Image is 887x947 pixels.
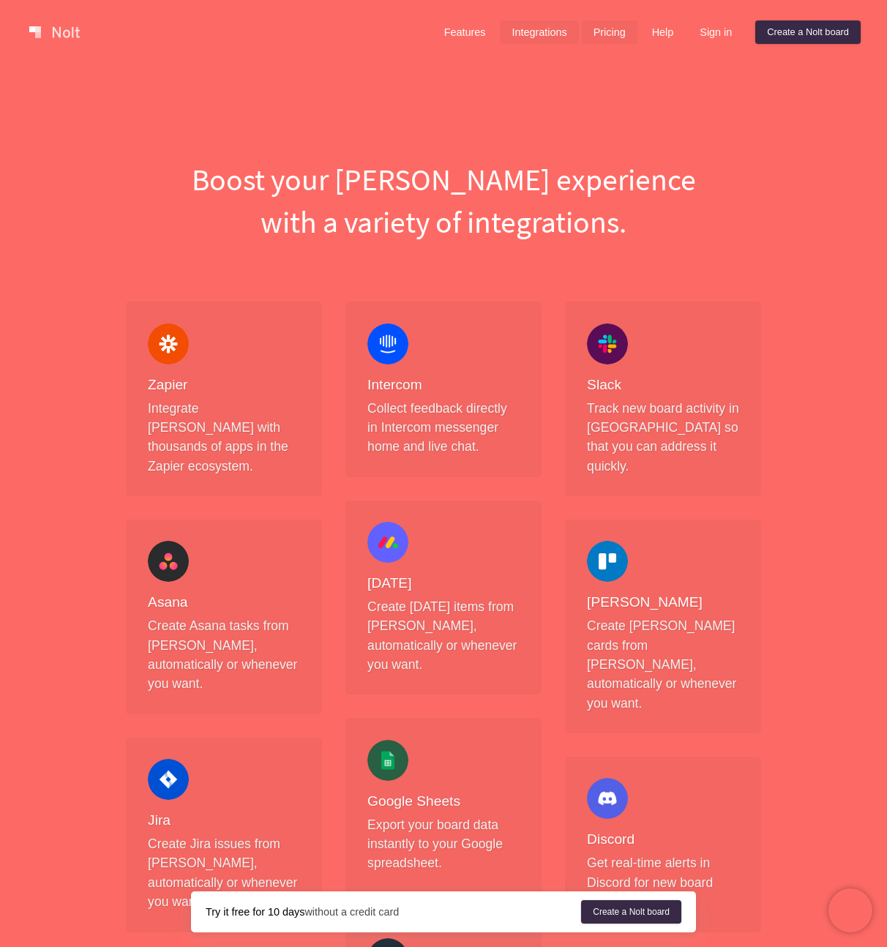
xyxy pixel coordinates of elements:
p: Create [PERSON_NAME] cards from [PERSON_NAME], automatically or whenever you want. [587,616,739,713]
a: Create a Nolt board [581,900,681,924]
h1: Boost your [PERSON_NAME] experience with a variety of integrations. [114,158,773,243]
h4: [DATE] [367,574,520,593]
p: Integrate [PERSON_NAME] with thousands of apps in the Zapier ecosystem. [148,399,300,476]
h4: Asana [148,594,300,612]
a: Help [640,20,686,44]
p: Track new board activity in [GEOGRAPHIC_DATA] so that you can address it quickly. [587,399,739,476]
a: Integrations [500,20,578,44]
a: Features [433,20,498,44]
iframe: Chatra live chat [828,888,872,932]
p: Collect feedback directly in Intercom messenger home and live chat. [367,399,520,457]
a: Pricing [582,20,637,44]
h4: Slack [587,376,739,394]
p: Create Jira issues from [PERSON_NAME], automatically or whenever you want. [148,834,300,912]
h4: [PERSON_NAME] [587,594,739,612]
div: without a credit card [206,905,581,919]
a: Create a Nolt board [755,20,861,44]
h4: Discord [587,831,739,849]
a: Sign in [688,20,744,44]
h4: Jira [148,812,300,830]
h4: Intercom [367,376,520,394]
strong: Try it free for 10 days [206,906,304,918]
h4: Google Sheets [367,793,520,811]
p: Create [DATE] items from [PERSON_NAME], automatically or whenever you want. [367,597,520,675]
p: Export your board data instantly to your Google spreadsheet. [367,815,520,873]
p: Create Asana tasks from [PERSON_NAME], automatically or whenever you want. [148,616,300,694]
h4: Zapier [148,376,300,394]
p: Get real-time alerts in Discord for new board activity. [587,853,739,911]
